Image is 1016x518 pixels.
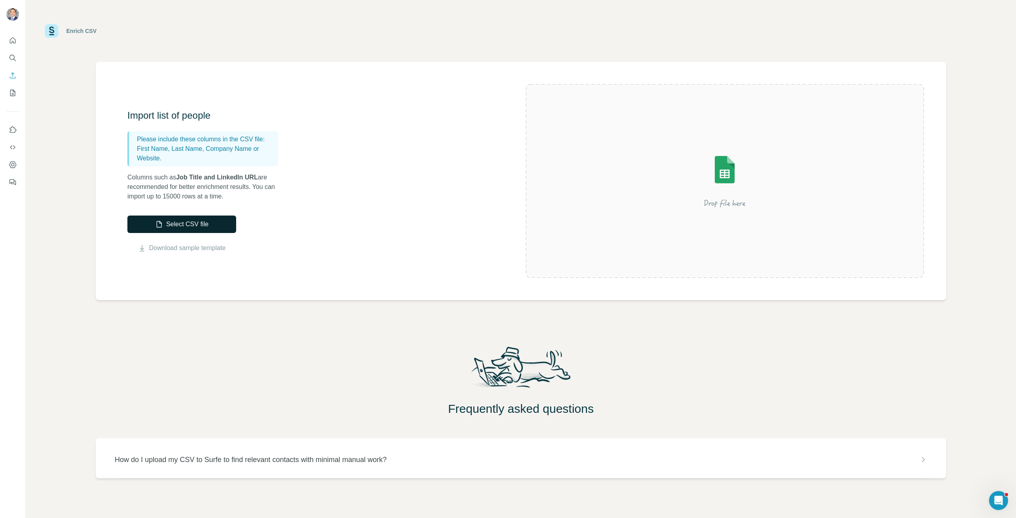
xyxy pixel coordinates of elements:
button: Select CSV file [127,216,236,233]
button: Download sample template [127,243,236,253]
button: Quick start [6,33,19,48]
p: Columns such as are recommended for better enrichment results. You can import up to 15000 rows at... [127,173,286,201]
h2: Frequently asked questions [26,402,1016,416]
img: Surfe Illustration - Drop file here or select below [653,133,796,229]
p: How do I upload my CSV to Surfe to find relevant contacts with minimal manual work? [115,454,387,465]
h3: Import list of people [127,109,286,122]
a: Download sample template [149,243,226,253]
button: Feedback [6,175,19,189]
button: Use Surfe API [6,140,19,154]
button: My lists [6,86,19,100]
img: Surfe Logo [45,24,58,38]
button: Use Surfe on LinkedIn [6,123,19,137]
button: Enrich CSV [6,68,19,83]
div: Enrich CSV [66,27,96,35]
img: Avatar [6,8,19,21]
p: Please include these columns in the CSV file: [137,135,275,144]
iframe: Intercom live chat [989,491,1008,510]
button: Search [6,51,19,65]
button: Dashboard [6,158,19,172]
span: Job Title and LinkedIn URL [176,174,258,181]
p: First Name, Last Name, Company Name or Website. [137,144,275,163]
img: Surfe Mascot Illustration [464,345,578,395]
